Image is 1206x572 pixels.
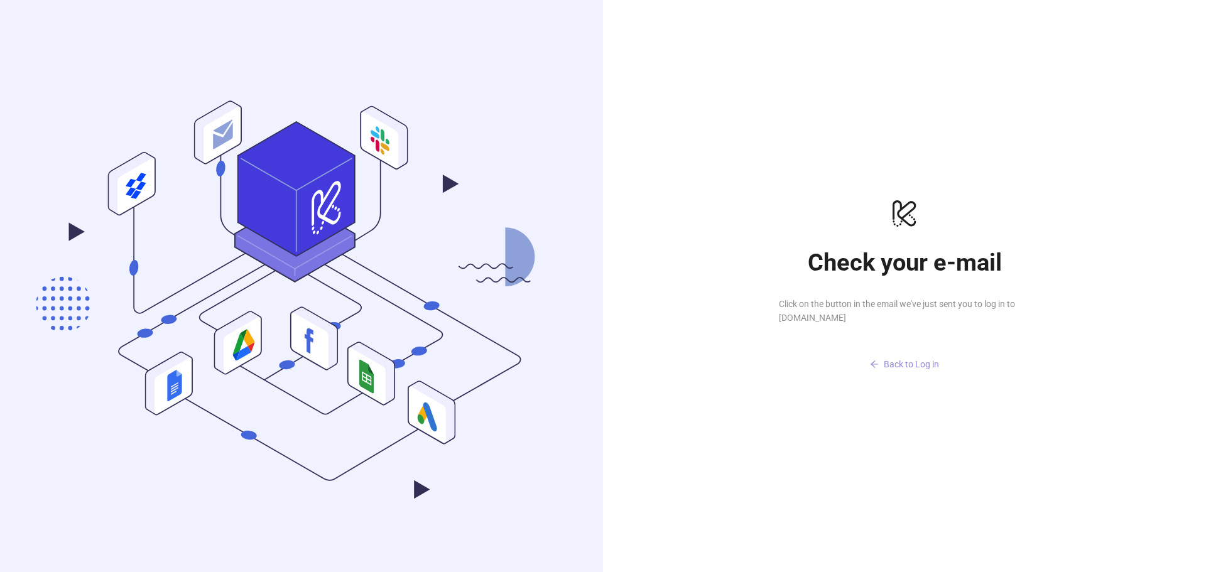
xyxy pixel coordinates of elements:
span: Click on the button in the email we've just sent you to log in to [DOMAIN_NAME] [779,297,1030,325]
span: Back to Log in [884,359,939,369]
h1: Check your e-mail [779,248,1030,277]
span: arrow-left [870,360,879,369]
button: Back to Log in [779,355,1030,375]
a: Back to Log in [779,335,1030,375]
